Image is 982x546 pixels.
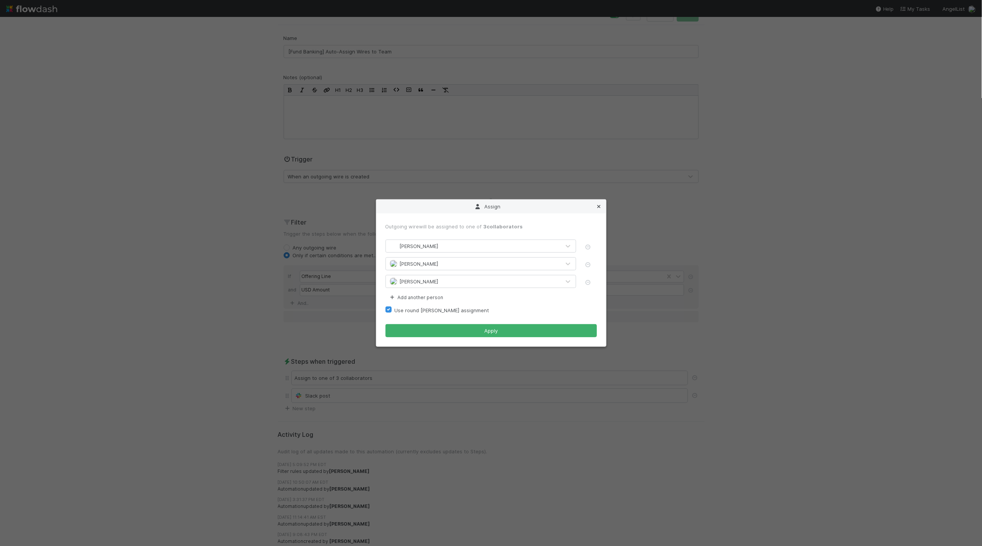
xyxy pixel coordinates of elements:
[400,243,439,249] span: [PERSON_NAME]
[390,260,397,268] img: avatar_ec9c1780-91d7-48bb-898e-5f40cebd5ff8.png
[385,223,597,230] div: Outgoing wire will be assigned to one of
[395,306,489,315] label: Use round [PERSON_NAME] assignment
[385,293,447,303] button: Add another person
[376,200,606,213] div: Assign
[390,242,397,250] img: avatar_ef15843f-6fde-4057-917e-3fb236f438ca.png
[385,324,597,337] button: Apply
[390,278,397,285] img: avatar_31a23b92-6f17-4cd3-bc91-ece30a602713.png
[400,278,439,285] span: [PERSON_NAME]
[484,223,523,230] span: 3 collaborators
[400,261,439,267] span: [PERSON_NAME]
